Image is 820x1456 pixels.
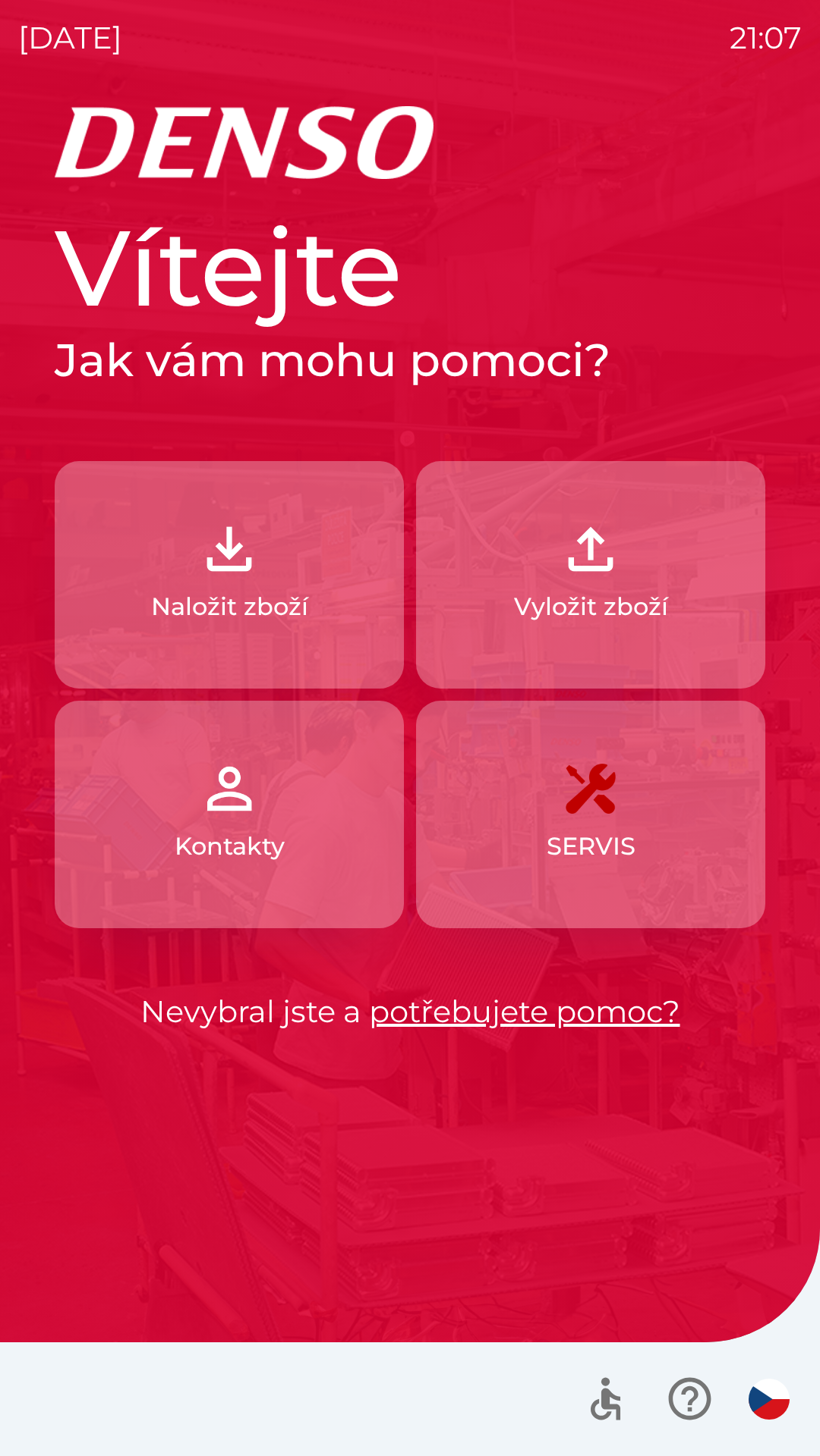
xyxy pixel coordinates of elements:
[749,1379,790,1420] img: cs flag
[18,15,122,61] p: [DATE]
[175,828,285,864] p: Kontakty
[55,203,765,332] h1: Vítejte
[730,15,802,61] p: 21:07
[196,516,263,582] img: 918cc13a-b407-47b8-8082-7d4a57a89498.png
[55,989,765,1034] p: Nevybral jste a
[416,461,765,689] button: Vyložit zboží
[55,332,765,388] h2: Jak vám mohu pomoci?
[514,588,668,625] p: Vyložit zboží
[557,516,624,582] img: 2fb22d7f-6f53-46d3-a092-ee91fce06e5d.png
[557,755,624,822] img: 7408382d-57dc-4d4c-ad5a-dca8f73b6e74.png
[196,755,263,822] img: 072f4d46-cdf8-44b2-b931-d189da1a2739.png
[55,106,765,179] img: Logo
[55,461,404,689] button: Naložit zboží
[416,701,765,928] button: SERVIS
[547,828,635,864] p: SERVIS
[55,701,404,928] button: Kontakty
[369,993,680,1030] a: potřebujete pomoc?
[151,588,308,625] p: Naložit zboží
